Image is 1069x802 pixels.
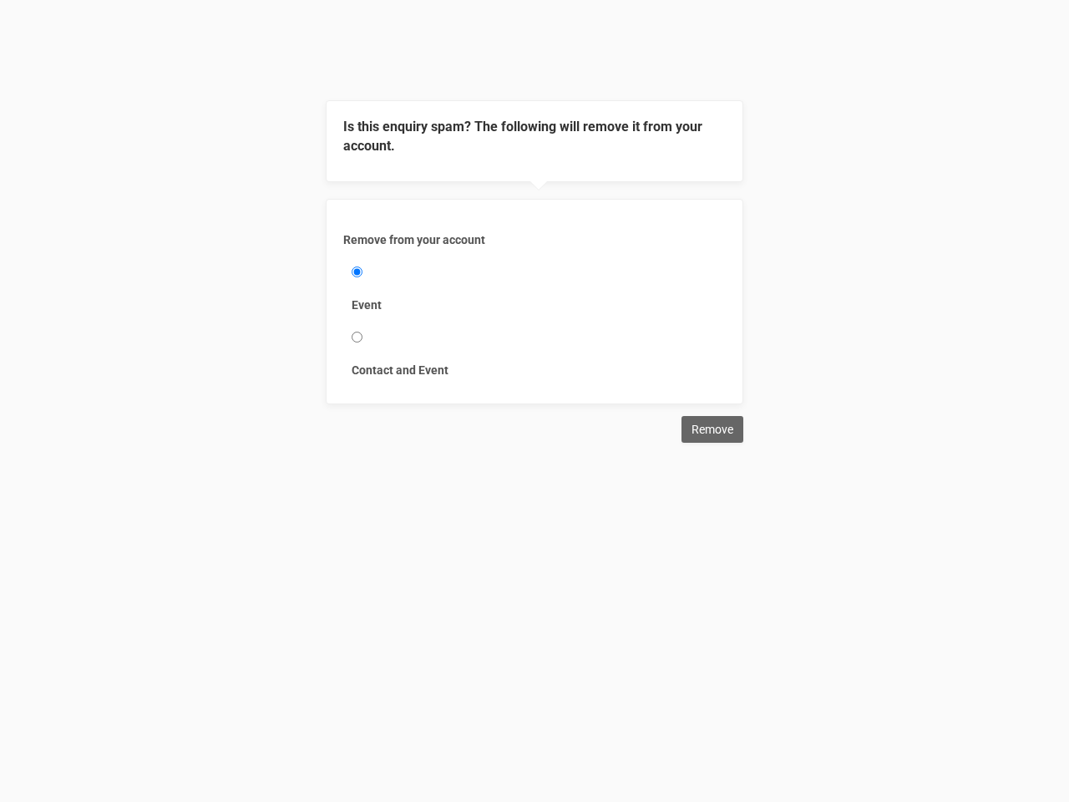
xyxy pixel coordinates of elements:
label: Remove from your account [343,231,726,248]
input: Remove [681,416,743,443]
input: Contact and Event [352,332,362,343]
label: Contact and Event [352,362,717,378]
legend: Is this enquiry spam? The following will remove it from your account. [343,118,726,156]
label: Event [352,297,717,313]
input: Event [352,266,362,277]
